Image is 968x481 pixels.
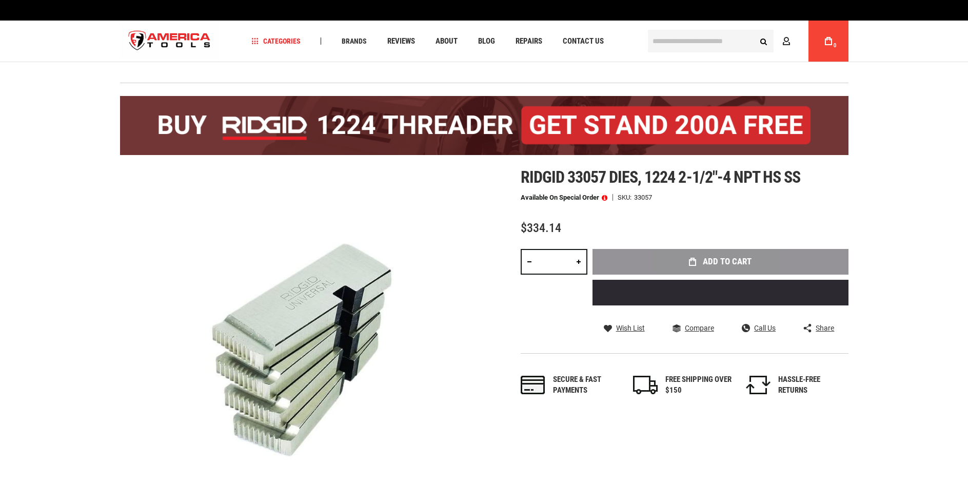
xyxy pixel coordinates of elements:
[685,324,714,332] span: Compare
[553,374,620,396] div: Secure & fast payments
[754,31,774,51] button: Search
[387,37,415,45] span: Reviews
[120,22,220,61] img: America Tools
[521,221,561,235] span: $334.14
[337,34,371,48] a: Brands
[120,96,848,155] img: BOGO: Buy the RIDGID® 1224 Threader (26092), get the 92467 200A Stand FREE!
[473,34,500,48] a: Blog
[742,323,776,333] a: Call Us
[521,194,607,201] p: Available on Special Order
[604,323,645,333] a: Wish List
[342,37,367,45] span: Brands
[120,22,220,61] a: store logo
[251,37,301,45] span: Categories
[633,376,658,394] img: shipping
[834,43,837,48] span: 0
[478,37,495,45] span: Blog
[634,194,652,201] div: 33057
[436,37,458,45] span: About
[247,34,305,48] a: Categories
[778,374,845,396] div: HASSLE-FREE RETURNS
[618,194,634,201] strong: SKU
[819,21,838,62] a: 0
[754,324,776,332] span: Call Us
[616,324,645,332] span: Wish List
[816,324,834,332] span: Share
[558,34,608,48] a: Contact Us
[563,37,604,45] span: Contact Us
[431,34,462,48] a: About
[521,167,801,187] span: Ridgid 33057 dies, 1224 2-1/2"-4 npt hs ss
[746,376,771,394] img: returns
[383,34,420,48] a: Reviews
[516,37,542,45] span: Repairs
[665,374,732,396] div: FREE SHIPPING OVER $150
[673,323,714,333] a: Compare
[511,34,547,48] a: Repairs
[521,376,545,394] img: payments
